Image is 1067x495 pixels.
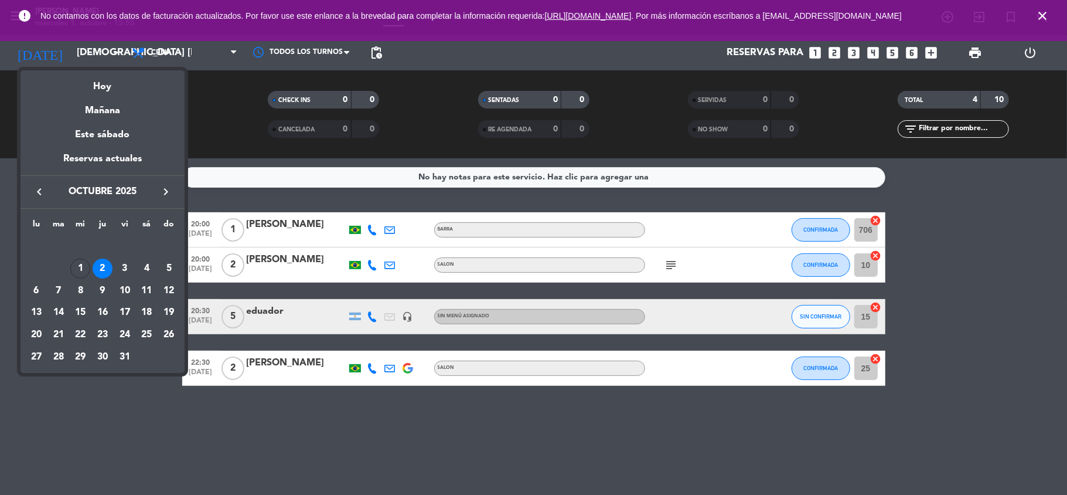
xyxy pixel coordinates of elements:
[158,301,180,324] td: 19 de octubre de 2025
[159,185,173,199] i: keyboard_arrow_right
[49,347,69,367] div: 28
[114,301,136,324] td: 17 de octubre de 2025
[91,301,114,324] td: 16 de octubre de 2025
[159,259,179,279] div: 5
[93,325,113,345] div: 23
[47,346,70,368] td: 28 de octubre de 2025
[115,325,135,345] div: 24
[70,325,90,345] div: 22
[69,280,91,302] td: 8 de octubre de 2025
[25,324,47,346] td: 20 de octubre de 2025
[114,346,136,368] td: 31 de octubre de 2025
[32,185,46,199] i: keyboard_arrow_left
[158,280,180,302] td: 12 de octubre de 2025
[47,280,70,302] td: 7 de octubre de 2025
[114,280,136,302] td: 10 de octubre de 2025
[136,324,158,346] td: 25 de octubre de 2025
[93,303,113,323] div: 16
[70,347,90,367] div: 29
[49,281,69,301] div: 7
[49,325,69,345] div: 21
[70,303,90,323] div: 15
[136,280,158,302] td: 11 de octubre de 2025
[69,301,91,324] td: 15 de octubre de 2025
[136,218,158,236] th: sábado
[91,218,114,236] th: jueves
[25,280,47,302] td: 6 de octubre de 2025
[159,325,179,345] div: 26
[21,118,185,151] div: Este sábado
[115,281,135,301] div: 10
[158,218,180,236] th: domingo
[115,347,135,367] div: 31
[50,184,155,199] span: octubre 2025
[158,324,180,346] td: 26 de octubre de 2025
[91,280,114,302] td: 9 de octubre de 2025
[159,281,179,301] div: 12
[26,281,46,301] div: 6
[49,303,69,323] div: 14
[91,257,114,280] td: 2 de octubre de 2025
[69,257,91,280] td: 1 de octubre de 2025
[25,218,47,236] th: lunes
[137,325,156,345] div: 25
[47,301,70,324] td: 14 de octubre de 2025
[114,324,136,346] td: 24 de octubre de 2025
[158,257,180,280] td: 5 de octubre de 2025
[70,259,90,279] div: 1
[137,303,156,323] div: 18
[137,281,156,301] div: 11
[47,324,70,346] td: 21 de octubre de 2025
[93,347,113,367] div: 30
[115,303,135,323] div: 17
[47,218,70,236] th: martes
[136,301,158,324] td: 18 de octubre de 2025
[69,346,91,368] td: 29 de octubre de 2025
[21,151,185,175] div: Reservas actuales
[25,346,47,368] td: 27 de octubre de 2025
[136,257,158,280] td: 4 de octubre de 2025
[155,184,176,199] button: keyboard_arrow_right
[25,235,180,257] td: OCT.
[69,324,91,346] td: 22 de octubre de 2025
[159,303,179,323] div: 19
[25,301,47,324] td: 13 de octubre de 2025
[26,347,46,367] div: 27
[114,257,136,280] td: 3 de octubre de 2025
[114,218,136,236] th: viernes
[93,259,113,279] div: 2
[91,346,114,368] td: 30 de octubre de 2025
[29,184,50,199] button: keyboard_arrow_left
[93,281,113,301] div: 9
[70,281,90,301] div: 8
[91,324,114,346] td: 23 de octubre de 2025
[26,303,46,323] div: 13
[137,259,156,279] div: 4
[69,218,91,236] th: miércoles
[21,70,185,94] div: Hoy
[115,259,135,279] div: 3
[26,325,46,345] div: 20
[21,94,185,118] div: Mañana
